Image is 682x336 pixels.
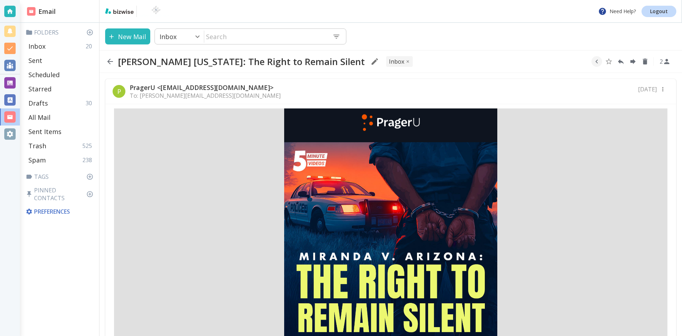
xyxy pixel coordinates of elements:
[105,79,676,104] div: PPragerU <[EMAIL_ADDRESS][DOMAIN_NAME]>To: [PERSON_NAME][EMAIL_ADDRESS][DOMAIN_NAME][DATE]
[130,83,281,92] p: PragerU <[EMAIL_ADDRESS][DOMAIN_NAME]>
[26,53,96,68] div: Sent
[650,9,668,14] p: Logout
[24,205,96,218] div: Preferences
[130,92,281,100] p: To: [PERSON_NAME][EMAIL_ADDRESS][DOMAIN_NAME]
[26,153,96,167] div: Spam238
[26,68,96,82] div: Scheduled
[28,113,50,122] p: All Mail
[28,42,45,50] p: Inbox
[26,139,96,153] div: Trash525
[26,208,95,215] p: Preferences
[616,56,626,67] button: Reply
[28,85,52,93] p: Starred
[140,6,172,17] img: BioTech International
[660,58,663,65] p: 2
[26,186,96,202] p: Pinned Contacts
[105,8,134,14] img: bizwise
[86,42,95,50] p: 20
[26,28,96,36] p: Folders
[26,124,96,139] div: Sent Items
[26,96,96,110] div: Drafts30
[26,82,96,96] div: Starred
[82,156,95,164] p: 238
[628,56,638,67] button: Forward
[28,70,60,79] p: Scheduled
[28,142,46,150] p: Trash
[26,39,96,53] div: Inbox20
[642,6,676,17] a: Logout
[28,156,46,164] p: Spam
[28,99,48,107] p: Drafts
[159,32,177,41] p: Inbox
[105,28,150,44] button: New Mail
[26,173,96,181] p: Tags
[598,7,636,16] p: Need Help?
[27,7,56,16] h2: Email
[26,110,96,124] div: All Mail
[118,56,365,67] h2: [PERSON_NAME] [US_STATE]: The Right to Remain Silent
[638,85,657,93] p: [DATE]
[640,56,650,67] button: Delete
[117,87,121,96] p: P
[82,142,95,150] p: 525
[204,29,327,44] input: Search
[86,99,95,107] p: 30
[656,53,673,70] button: See Participants
[28,127,61,136] p: Sent Items
[27,7,36,16] img: DashboardSidebarEmail.svg
[389,58,404,65] p: INBOX
[28,56,42,65] p: Sent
